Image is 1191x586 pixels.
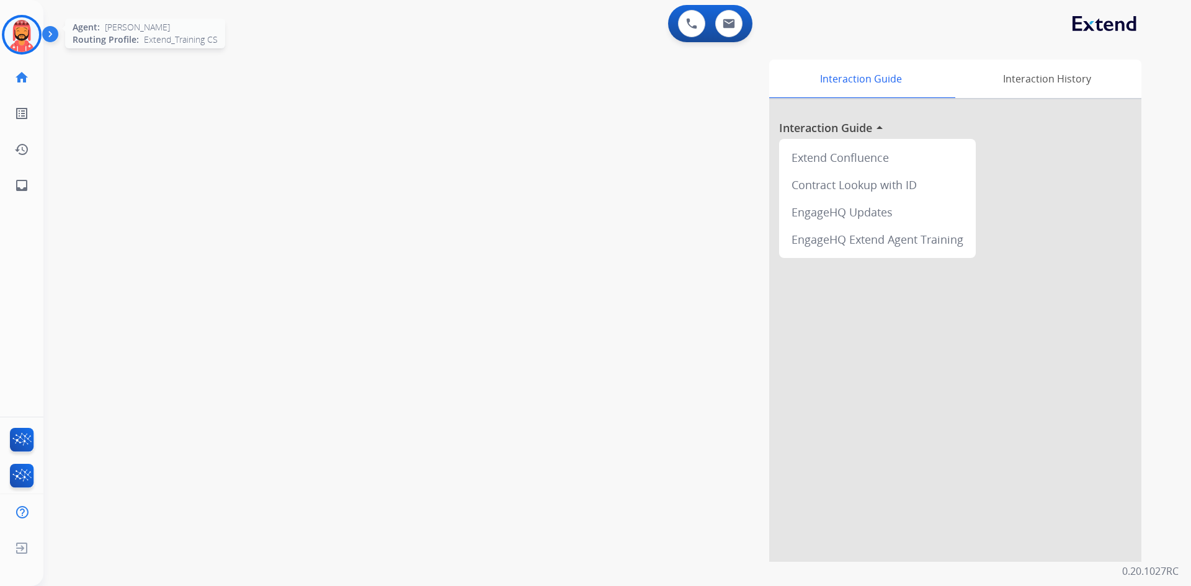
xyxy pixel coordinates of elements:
[784,144,971,171] div: Extend Confluence
[14,106,29,121] mat-icon: list_alt
[784,226,971,253] div: EngageHQ Extend Agent Training
[784,198,971,226] div: EngageHQ Updates
[73,21,100,33] span: Agent:
[769,60,952,98] div: Interaction Guide
[952,60,1141,98] div: Interaction History
[4,17,39,52] img: avatar
[14,178,29,193] mat-icon: inbox
[105,21,170,33] span: [PERSON_NAME]
[1122,564,1179,579] p: 0.20.1027RC
[144,33,218,46] span: Extend_Training CS
[14,70,29,85] mat-icon: home
[73,33,139,46] span: Routing Profile:
[14,142,29,157] mat-icon: history
[784,171,971,198] div: Contract Lookup with ID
